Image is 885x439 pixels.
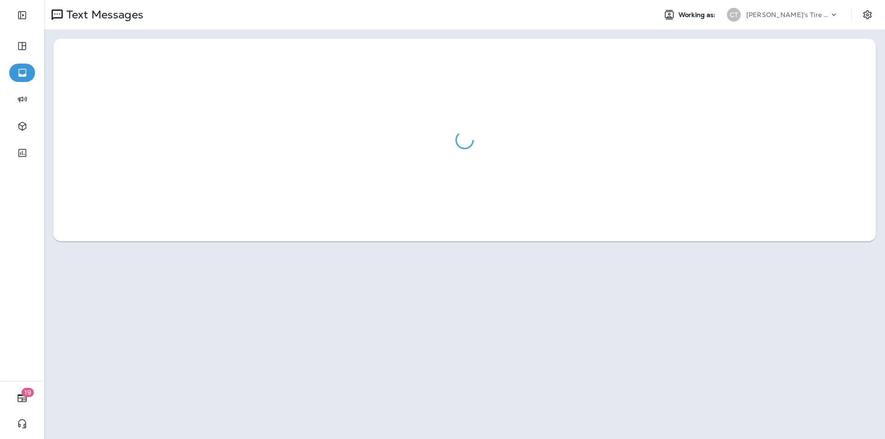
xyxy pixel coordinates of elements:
[727,8,741,22] div: CT
[9,389,35,407] button: 19
[678,11,718,19] span: Working as:
[9,6,35,24] button: Expand Sidebar
[22,388,34,397] span: 19
[63,8,143,22] p: Text Messages
[859,6,876,23] button: Settings
[746,11,829,18] p: [PERSON_NAME]'s Tire & Auto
